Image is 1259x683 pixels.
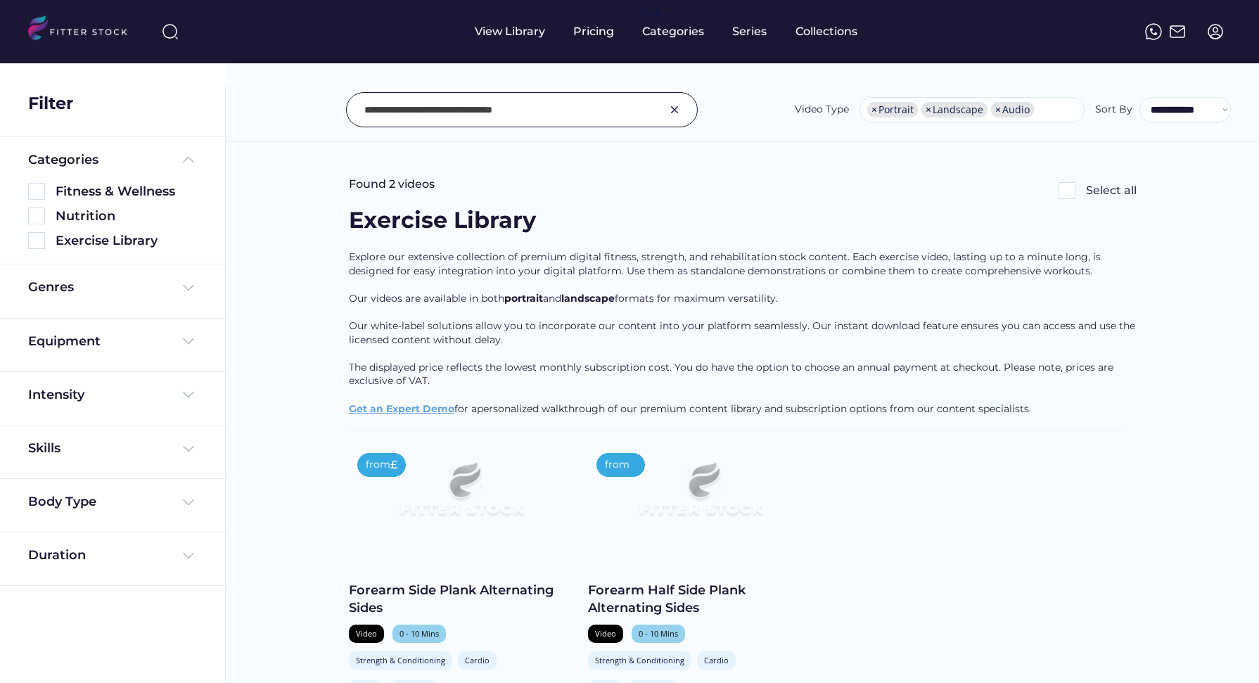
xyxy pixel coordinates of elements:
div: Cardio [704,655,729,665]
div: Video Type [795,103,849,117]
div: Strength & Conditioning [356,655,445,665]
div: for a [349,250,1137,430]
div: £ [390,457,397,473]
img: Frame%20%284%29.svg [180,547,197,564]
div: 0 - 10 Mins [400,628,439,639]
li: Audio [991,102,1034,117]
span: formats for maximum versatility. [615,292,778,305]
div: Equipment [28,333,101,350]
span: × [926,105,931,115]
span: landscape [561,292,615,305]
div: Select all [1086,183,1137,198]
div: Nutrition [56,208,197,225]
img: Frame%2051.svg [1169,23,1186,40]
img: LOGO.svg [28,15,139,44]
div: Collections [795,24,857,39]
span: personalized walkthrough of our premium content library and subscription options from our content... [477,402,1031,415]
div: Strength & Conditioning [595,655,684,665]
div: Forearm Half Side Plank Alternating Sides [588,582,813,617]
img: Frame%20%285%29.svg [180,151,197,168]
img: meteor-icons_whatsapp%20%281%29.svg [1145,23,1162,40]
a: Get an Expert Demo [349,402,454,415]
span: Explore our extensive collection of premium digital fitness, strength, and rehabilitation stock c... [349,250,1104,277]
img: profile-circle.svg [1207,23,1224,40]
span: Our white-label solutions allow you to incorporate our content into your platform seamlessly. Our... [349,319,1138,346]
img: Group%201000002326.svg [666,101,683,118]
li: Portrait [867,102,918,117]
img: Rectangle%205126.svg [28,208,45,224]
img: Rectangle%205126.svg [1059,182,1075,199]
span: and [543,292,561,305]
img: Frame%20%284%29.svg [180,333,197,350]
div: Intensity [28,386,84,404]
div: Categories [28,151,98,169]
span: × [995,105,1001,115]
div: from [605,458,629,472]
span: portrait [504,292,543,305]
div: Filter [28,91,73,115]
div: Exercise Library [349,205,536,236]
div: Sort By [1095,103,1132,117]
div: Cardio [465,655,490,665]
div: Duration [28,547,86,564]
div: Pricing [573,24,614,39]
img: Frame%2079%20%281%29.svg [371,445,551,546]
img: Frame%20%284%29.svg [180,279,197,296]
div: Video [595,628,616,639]
img: Frame%2079%20%281%29.svg [611,445,791,546]
div: Skills [28,440,63,457]
div: Genres [28,279,74,296]
div: 0 - 10 Mins [639,628,678,639]
span: Our videos are available in both [349,292,504,305]
div: fvck [642,7,660,21]
div: from [366,458,390,472]
iframe: chat widget [1200,627,1245,669]
img: Frame%20%284%29.svg [180,440,197,457]
span: The displayed price reflects the lowest monthly subscription cost. You do have the option to choo... [349,361,1116,388]
div: Exercise Library [56,232,197,250]
li: Landscape [921,102,988,117]
span: × [871,105,877,115]
img: Frame%20%284%29.svg [180,494,197,511]
div: Found 2 videos [349,177,435,192]
img: search-normal%203.svg [162,23,179,40]
img: Rectangle%205126.svg [28,232,45,249]
iframe: chat widget [1178,563,1248,628]
div: View Library [475,24,545,39]
div: Forearm Side Plank Alternating Sides [349,582,574,617]
div: Body Type [28,493,96,511]
div: Fitness & Wellness [56,183,197,200]
div: Categories [642,24,704,39]
img: Rectangle%205126.svg [28,183,45,200]
div: Video [356,628,377,639]
div: Series [732,24,767,39]
img: Frame%20%284%29.svg [180,386,197,403]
